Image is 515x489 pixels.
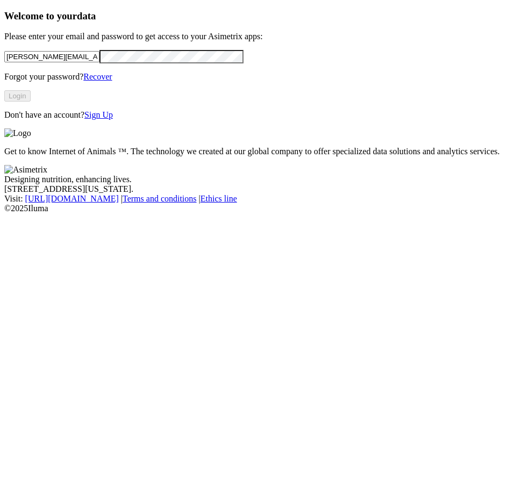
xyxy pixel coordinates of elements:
div: [STREET_ADDRESS][US_STATE]. [4,184,511,194]
img: Asimetrix [4,165,47,175]
div: © 2025 Iluma [4,204,511,213]
div: Designing nutrition, enhancing lives. [4,175,511,184]
a: [URL][DOMAIN_NAME] [25,194,119,203]
a: Terms and conditions [123,194,197,203]
a: Ethics line [201,194,237,203]
p: Don't have an account? [4,110,511,120]
a: Recover [83,72,112,81]
a: Sign Up [84,110,113,119]
p: Forgot your password? [4,72,511,82]
span: data [77,10,96,21]
img: Logo [4,128,31,138]
input: Your email [4,51,99,62]
p: Please enter your email and password to get access to your Asimetrix apps: [4,32,511,41]
h3: Welcome to your [4,10,511,22]
button: Login [4,90,31,102]
p: Get to know Internet of Animals ™. The technology we created at our global company to offer speci... [4,147,511,156]
div: Visit : | | [4,194,511,204]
